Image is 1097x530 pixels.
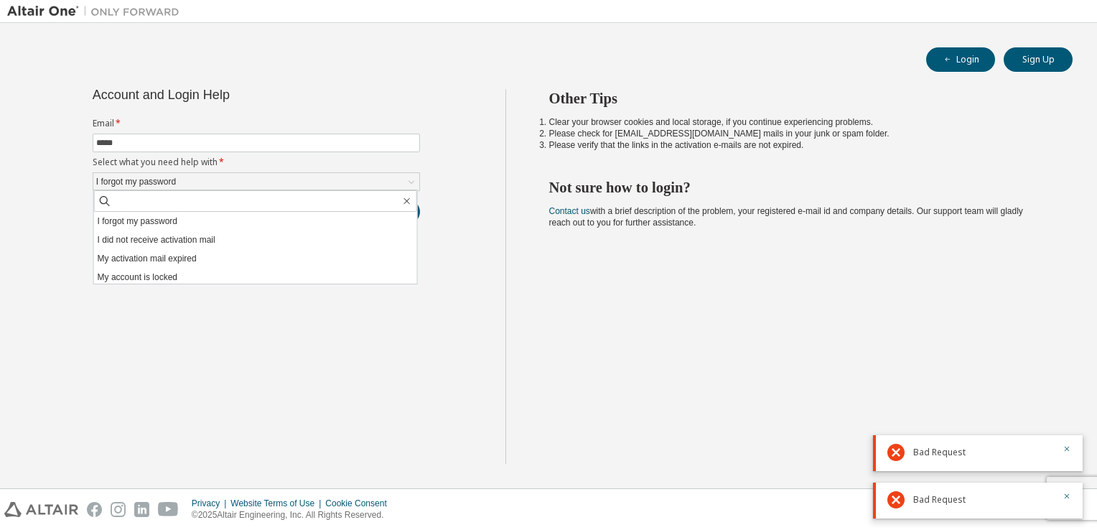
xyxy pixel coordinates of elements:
label: Select what you need help with [93,157,420,168]
div: Privacy [192,498,230,509]
img: Altair One [7,4,187,19]
li: Please verify that the links in the activation e-mails are not expired. [549,139,1047,151]
li: I forgot my password [94,212,417,231]
label: Email [93,118,420,129]
button: Login [926,47,995,72]
a: Contact us [549,206,590,216]
h2: Other Tips [549,89,1047,108]
div: Account and Login Help [93,89,355,101]
img: instagram.svg [111,502,126,517]
img: altair_logo.svg [4,502,78,517]
img: facebook.svg [87,502,102,517]
span: Bad Request [913,447,966,458]
h2: Not sure how to login? [549,178,1047,197]
img: linkedin.svg [134,502,149,517]
li: Clear your browser cookies and local storage, if you continue experiencing problems. [549,116,1047,128]
div: I forgot my password [94,174,178,190]
img: youtube.svg [158,502,179,517]
button: Sign Up [1004,47,1073,72]
div: Cookie Consent [325,498,395,509]
p: © 2025 Altair Engineering, Inc. All Rights Reserved. [192,509,396,521]
span: Bad Request [913,494,966,506]
div: I forgot my password [93,173,419,190]
span: with a brief description of the problem, your registered e-mail id and company details. Our suppo... [549,206,1023,228]
li: Please check for [EMAIL_ADDRESS][DOMAIN_NAME] mails in your junk or spam folder. [549,128,1047,139]
div: Website Terms of Use [230,498,325,509]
